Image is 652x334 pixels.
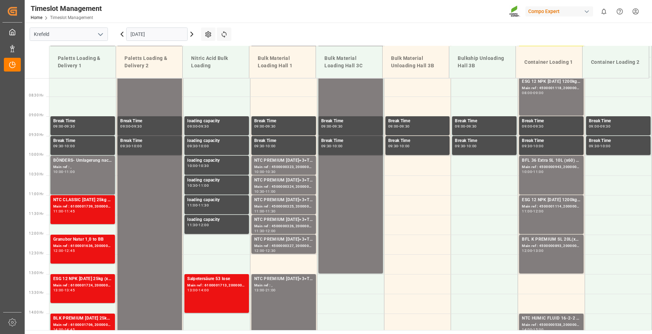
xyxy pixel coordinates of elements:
[197,125,199,128] div: -
[254,157,313,164] div: NTC PREMIUM [DATE]+3+TE BULK
[331,125,333,128] div: -
[132,125,142,128] div: 09:30
[388,125,398,128] div: 09:00
[400,144,410,148] div: 10:00
[465,125,466,128] div: -
[266,125,276,128] div: 09:30
[53,243,112,249] div: Main ref : 6100001636, 2000001322
[254,137,313,144] div: Break Time
[187,125,197,128] div: 09:00
[254,177,313,184] div: NTC PREMIUM [DATE]+3+TE BULK
[65,170,75,173] div: 11:00
[254,216,313,223] div: NTC PREMIUM [DATE]+3+TE BULK
[63,144,65,148] div: -
[199,125,209,128] div: 09:30
[29,271,43,275] span: 13:00 Hr
[29,231,43,235] span: 12:00 Hr
[522,144,532,148] div: 09:30
[65,210,75,213] div: 11:45
[254,144,264,148] div: 09:30
[533,144,543,148] div: 10:00
[53,118,112,125] div: Break Time
[29,172,43,176] span: 10:30 Hr
[599,144,600,148] div: -
[589,125,599,128] div: 09:00
[467,144,477,148] div: 10:00
[63,289,65,292] div: -
[455,137,514,144] div: Break Time
[130,144,132,148] div: -
[264,229,266,233] div: -
[321,118,380,125] div: Break Time
[254,204,313,210] div: Main ref : 4500000325, 2000000077
[533,170,543,173] div: 11:00
[197,204,199,207] div: -
[254,223,313,229] div: Main ref : 4500000326, 2000000077
[254,236,313,243] div: NTC PREMIUM [DATE]+3+TE BULK
[254,184,313,190] div: Main ref : 4500000324, 2000000077
[266,170,276,173] div: 10:30
[455,118,514,125] div: Break Time
[522,322,581,328] div: Main ref : 4500000538, 2000000442
[187,216,246,223] div: loading capacity
[53,197,112,204] div: NTC CLASSIC [DATE] 25kg (x40) DE,EN,PLFET 6-0-12 KR 25kgx40 DE,AT,[GEOGRAPHIC_DATA],ES,ITBT SPORT...
[199,184,209,187] div: 11:00
[522,197,581,204] div: ESG 12 NPK [DATE] 1200kg BB
[187,204,197,207] div: 11:00
[197,289,199,292] div: -
[455,52,510,72] div: Bulkship Unloading Hall 3B
[522,210,532,213] div: 11:00
[187,283,246,289] div: Main ref : 6100001713, 2000001424
[55,52,110,72] div: Paletts Loading & Delivery 1
[53,249,63,252] div: 12:00
[264,289,266,292] div: -
[29,291,43,295] span: 13:30 Hr
[388,137,447,144] div: Break Time
[600,125,610,128] div: 09:30
[187,276,246,283] div: Salpetersäure 53 lose
[266,289,276,292] div: 21:00
[388,52,443,72] div: Bulk Material Unloading Hall 3B
[29,310,43,314] span: 14:00 Hr
[199,144,209,148] div: 10:00
[29,113,43,117] span: 09:00 Hr
[254,46,313,52] div: Main ref : 4500000321, 2000000077
[522,204,581,210] div: Main ref : 4500001114, 2000001086
[197,184,199,187] div: -
[522,91,532,94] div: 08:00
[532,125,533,128] div: -
[467,125,477,128] div: 09:30
[266,249,276,252] div: 12:30
[187,144,197,148] div: 09:30
[187,289,197,292] div: 13:00
[120,137,179,144] div: Break Time
[388,144,398,148] div: 09:30
[199,164,209,167] div: 10:30
[187,223,197,227] div: 11:30
[596,4,612,19] button: show 0 new notifications
[398,144,399,148] div: -
[65,144,75,148] div: 10:00
[322,52,377,72] div: Bulk Material Loading Hall 3C
[333,125,343,128] div: 09:30
[522,164,581,170] div: Main ref : 4500000943, 2000000680
[525,5,596,18] button: Compo Expert
[53,137,112,144] div: Break Time
[29,133,43,137] span: 09:30 Hr
[254,210,264,213] div: 11:00
[187,164,197,167] div: 10:00
[199,223,209,227] div: 12:00
[53,276,112,283] div: ESG 12 NPK [DATE] 25kg (x42) INTALR 20 0-20-0 25kg (x40) INT WW
[255,52,310,72] div: Bulk Material Loading Hall 1
[65,125,75,128] div: 09:30
[197,164,199,167] div: -
[522,56,577,69] div: Container Loading 1
[53,328,63,331] div: 14:00
[266,190,276,193] div: 11:00
[29,153,43,156] span: 10:00 Hr
[321,125,331,128] div: 09:00
[522,170,532,173] div: 10:00
[63,328,65,331] div: -
[266,144,276,148] div: 10:00
[264,170,266,173] div: -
